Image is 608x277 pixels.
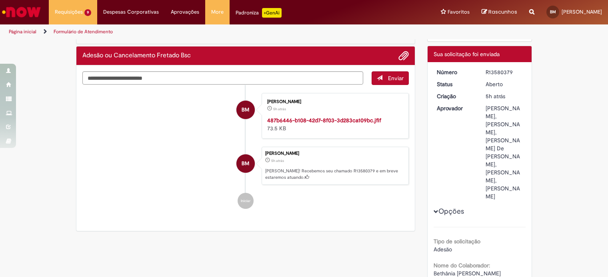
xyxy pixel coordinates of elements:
div: Aberto [486,80,523,88]
textarea: Digite sua mensagem aqui... [82,71,363,85]
b: Nome do Colaborador: [434,262,490,269]
dt: Status [431,80,480,88]
p: +GenAi [262,8,282,18]
li: Bethania Elisa Botelho Manoel [82,147,409,185]
div: 73.5 KB [267,116,400,132]
a: Página inicial [9,28,36,35]
span: BM [242,154,249,173]
dt: Criação [431,92,480,100]
dt: Número [431,68,480,76]
span: 9 [84,9,91,16]
button: Adicionar anexos [398,51,409,61]
img: ServiceNow [1,4,42,20]
button: Enviar [372,71,409,85]
span: Rascunhos [488,8,517,16]
span: Despesas Corporativas [103,8,159,16]
span: Sua solicitação foi enviada [434,51,500,58]
div: [PERSON_NAME] [267,99,400,104]
div: Bethania Elisa Botelho Manoel [236,154,255,173]
div: R13580379 [486,68,523,76]
p: [PERSON_NAME]! Recebemos seu chamado R13580379 e em breve estaremos atuando. [265,168,404,180]
span: Aprovações [171,8,199,16]
span: Enviar [388,75,404,82]
div: Padroniza [236,8,282,18]
span: 5h atrás [273,107,286,111]
div: [PERSON_NAME], [PERSON_NAME], [PERSON_NAME] De [PERSON_NAME], [PERSON_NAME], [PERSON_NAME] [486,104,523,200]
div: Bethania Elisa Botelho Manoel [236,101,255,119]
time: 30/09/2025 10:11:49 [273,107,286,111]
a: Formulário de Atendimento [54,28,113,35]
h2: Adesão ou Cancelamento Fretado Bsc Histórico de tíquete [82,52,191,59]
span: BM [550,9,556,14]
span: BM [242,100,249,119]
div: [PERSON_NAME] [265,151,404,156]
div: 30/09/2025 10:12:42 [486,92,523,100]
ul: Histórico de tíquete [82,85,409,217]
span: Favoritos [448,8,470,16]
span: Adesão [434,246,452,253]
span: 5h atrás [486,93,505,100]
span: Requisições [55,8,83,16]
span: [PERSON_NAME] [562,8,602,15]
time: 30/09/2025 10:12:42 [271,158,284,163]
a: Rascunhos [482,8,517,16]
b: Tipo de solicitação [434,238,480,245]
span: More [211,8,224,16]
span: Bethânia [PERSON_NAME] [434,270,501,277]
span: 5h atrás [271,158,284,163]
ul: Trilhas de página [6,24,399,39]
dt: Aprovador [431,104,480,112]
a: 487b6446-b108-42d7-8f03-3d283ca109bc.jfif [267,117,381,124]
